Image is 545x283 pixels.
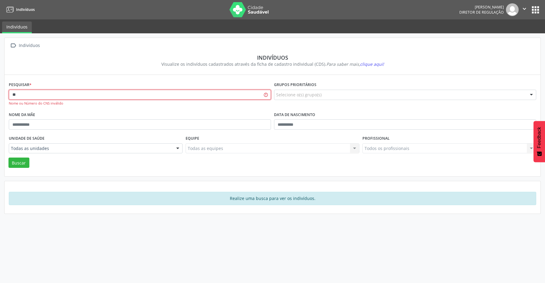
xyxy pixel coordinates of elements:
label: Data de nascimento [274,110,315,120]
i: Para saber mais, [326,61,384,67]
span: Diretor de regulação [459,10,504,15]
span: Todas as unidades [11,145,170,151]
span: Feedback [537,127,542,148]
span: clique aqui! [360,61,384,67]
a:  Indivíduos [9,41,41,50]
i:  [521,5,528,12]
div: [PERSON_NAME] [459,5,504,10]
div: Visualize os indivíduos cadastrados através da ficha de cadastro individual (CDS). [13,61,532,67]
a: Indivíduos [4,5,35,15]
label: Unidade de saúde [9,134,45,143]
div: Indivíduos [13,54,532,61]
label: Profissional [362,134,390,143]
span: Indivíduos [16,7,35,12]
button:  [519,3,530,16]
label: Grupos prioritários [274,80,316,90]
button: Buscar [8,158,29,168]
label: Nome da mãe [9,110,35,120]
i:  [9,41,18,50]
button: Feedback - Mostrar pesquisa [533,121,545,162]
button: apps [530,5,541,15]
span: Selecione o(s) grupo(s) [276,92,322,98]
div: Nome ou Número do CNS inválido [9,101,271,106]
a: Indivíduos [2,22,32,33]
img: img [506,3,519,16]
div: Indivíduos [18,41,41,50]
label: Pesquisar [9,80,31,90]
label: Equipe [186,134,199,143]
div: Realize uma busca para ver os indivíduos. [9,192,536,205]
